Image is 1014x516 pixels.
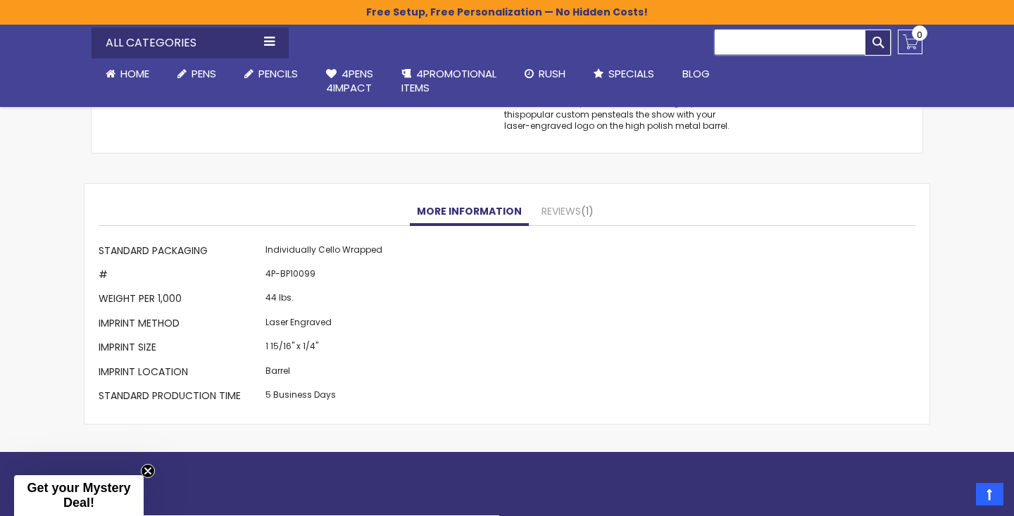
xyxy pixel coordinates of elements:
td: Barrel [262,361,386,385]
th: Standard Packaging [99,240,262,264]
a: More Information [410,198,529,226]
a: Specials [580,58,668,89]
button: Close teaser [141,464,155,478]
a: Rush [511,58,580,89]
a: Blog [668,58,724,89]
div: All Categories [92,27,289,58]
td: 4P-BP10099 [262,264,386,288]
a: popular custom pen [520,108,608,120]
div: Get your Mystery Deal!Close teaser [14,475,144,516]
a: Home [92,58,163,89]
span: 0 [917,28,922,42]
span: Get your Mystery Deal! [27,481,130,510]
span: Specials [608,66,654,81]
span: 1 [581,204,594,218]
span: 4PROMOTIONAL ITEMS [401,66,496,95]
a: Top [976,483,1003,505]
span: Home [120,66,149,81]
td: Laser Engraved [262,313,386,336]
th: Weight per 1,000 [99,289,262,313]
a: Pencils [230,58,312,89]
span: Pencils [258,66,298,81]
a: Reviews1 [534,198,601,226]
p: The Paradigm Plus Pen offers a Proven design appeal combined with a praised smooth writing experi... [504,86,738,132]
th: Standard Production Time [99,385,262,409]
td: 44 lbs. [262,289,386,313]
td: 1 15/16" x 1/4" [262,337,386,361]
a: 4PROMOTIONALITEMS [387,58,511,104]
th: Imprint Location [99,361,262,385]
td: Individually Cello Wrapped [262,240,386,264]
th: Imprint Method [99,313,262,336]
span: Blog [682,66,710,81]
span: Pens [192,66,216,81]
span: 4Pens 4impact [326,66,373,95]
th: # [99,264,262,288]
a: 4Pens4impact [312,58,387,104]
td: 5 Business Days [262,385,386,409]
a: 0 [898,30,922,54]
th: Imprint Size [99,337,262,361]
span: Rush [539,66,565,81]
a: Pens [163,58,230,89]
